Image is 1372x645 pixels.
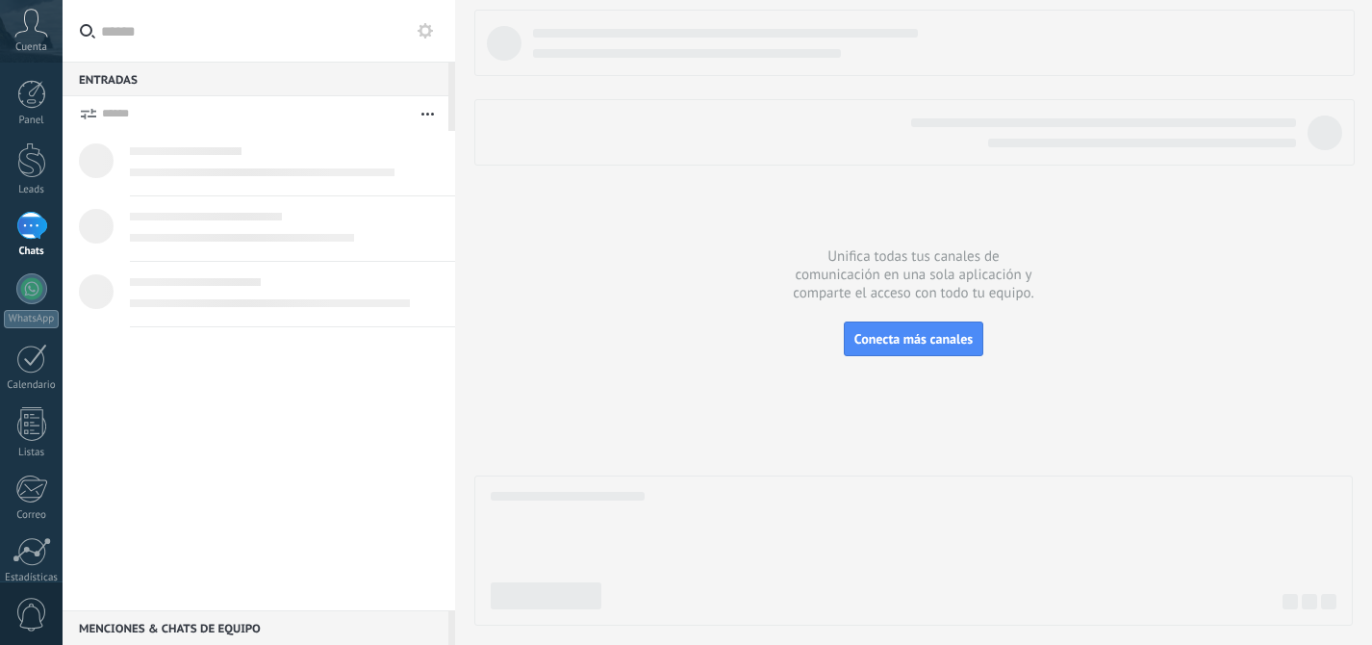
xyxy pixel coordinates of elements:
[4,379,60,392] div: Calendario
[4,310,59,328] div: WhatsApp
[63,62,448,96] div: Entradas
[844,322,983,356] button: Conecta más canales
[854,330,973,348] span: Conecta más canales
[4,509,60,522] div: Correo
[4,447,60,459] div: Listas
[4,572,60,584] div: Estadísticas
[15,41,47,54] span: Cuenta
[4,115,60,127] div: Panel
[4,245,60,258] div: Chats
[63,610,448,645] div: Menciones & Chats de equipo
[4,184,60,196] div: Leads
